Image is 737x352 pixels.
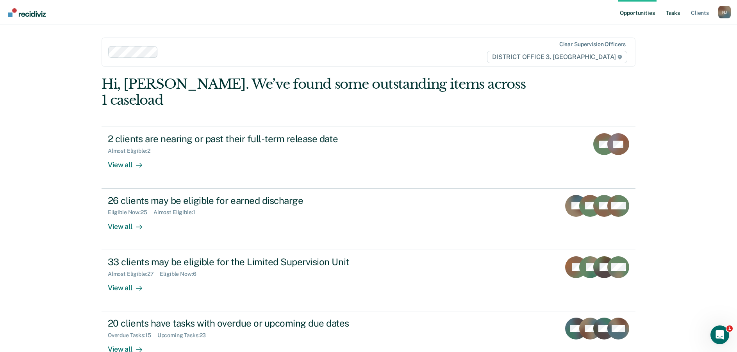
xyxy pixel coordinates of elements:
[102,127,635,188] a: 2 clients are nearing or past their full-term release dateAlmost Eligible:2View all
[157,332,212,339] div: Upcoming Tasks : 23
[108,332,157,339] div: Overdue Tasks : 15
[108,148,157,154] div: Almost Eligible : 2
[102,189,635,250] a: 26 clients may be eligible for earned dischargeEligible Now:25Almost Eligible:1View all
[108,216,152,231] div: View all
[108,154,152,170] div: View all
[8,8,46,17] img: Recidiviz
[108,277,152,292] div: View all
[108,318,382,329] div: 20 clients have tasks with overdue or upcoming due dates
[108,195,382,206] div: 26 clients may be eligible for earned discharge
[160,271,202,277] div: Eligible Now : 6
[108,271,160,277] div: Almost Eligible : 27
[718,6,731,18] div: N J
[559,41,626,48] div: Clear supervision officers
[153,209,202,216] div: Almost Eligible : 1
[108,209,153,216] div: Eligible Now : 25
[108,256,382,268] div: 33 clients may be eligible for the Limited Supervision Unit
[102,76,529,108] div: Hi, [PERSON_NAME]. We’ve found some outstanding items across 1 caseload
[108,133,382,145] div: 2 clients are nearing or past their full-term release date
[487,51,627,63] span: DISTRICT OFFICE 3, [GEOGRAPHIC_DATA]
[102,250,635,311] a: 33 clients may be eligible for the Limited Supervision UnitAlmost Eligible:27Eligible Now:6View all
[710,325,729,344] iframe: Intercom live chat
[726,325,733,332] span: 1
[718,6,731,18] button: Profile dropdown button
